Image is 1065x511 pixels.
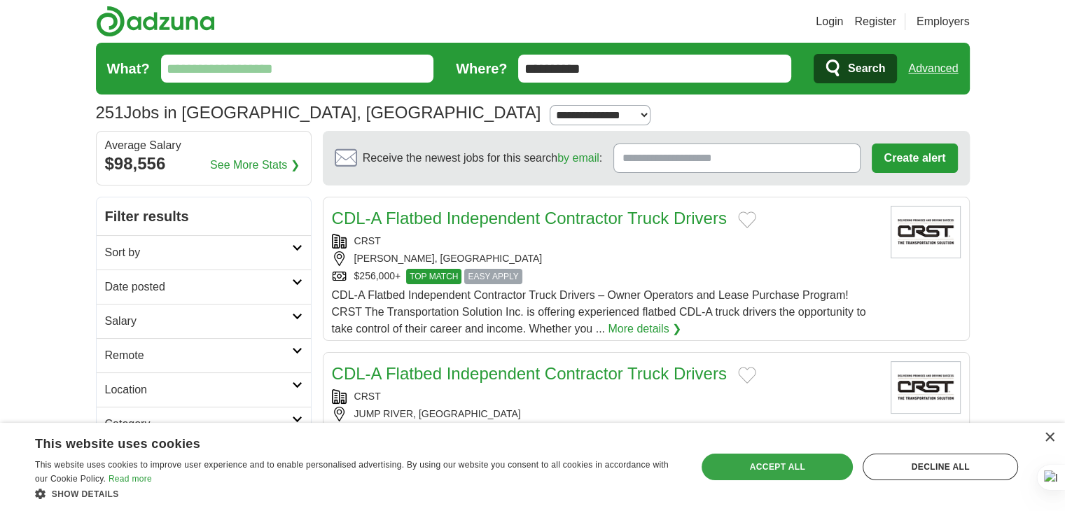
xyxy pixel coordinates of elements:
div: $98,556 [105,151,302,176]
button: Search [814,54,897,83]
a: Advanced [908,55,958,83]
img: CRST International logo [891,361,961,414]
a: More details ❯ [608,321,681,337]
a: Salary [97,304,311,338]
div: This website uses cookies [35,431,642,452]
div: Decline all [863,454,1018,480]
a: Sort by [97,235,311,269]
a: Category [97,407,311,441]
span: TOP MATCH [406,269,461,284]
a: See More Stats ❯ [210,157,300,174]
div: [PERSON_NAME], [GEOGRAPHIC_DATA] [332,251,879,266]
a: Read more, opens a new window [109,474,152,484]
label: What? [107,58,150,79]
button: Add to favorite jobs [738,211,756,228]
span: Search [848,55,885,83]
span: Receive the newest jobs for this search : [363,150,602,167]
a: by email [557,152,599,164]
h2: Category [105,416,292,433]
span: CDL-A Flatbed Independent Contractor Truck Drivers – Owner Operators and Lease Purchase Program! ... [332,289,866,335]
h1: Jobs in [GEOGRAPHIC_DATA], [GEOGRAPHIC_DATA] [96,103,541,122]
div: JUMP RIVER, [GEOGRAPHIC_DATA] [332,407,879,421]
span: EASY APPLY [464,269,522,284]
h2: Remote [105,347,292,364]
a: Remote [97,338,311,372]
img: CRST International logo [891,206,961,258]
h2: Salary [105,313,292,330]
button: Create alert [872,143,957,173]
a: Employers [917,13,970,30]
button: Add to favorite jobs [738,367,756,384]
div: Show details [35,486,677,500]
h2: Filter results [97,197,311,235]
span: 251 [96,100,124,125]
div: Close [1044,433,1054,443]
h2: Location [105,381,292,398]
a: Location [97,372,311,407]
a: CDL-A Flatbed Independent Contractor Truck Drivers [332,209,727,227]
img: Adzuna logo [96,6,215,37]
span: Show details [52,489,119,499]
a: Register [854,13,896,30]
span: This website uses cookies to improve user experience and to enable personalised advertising. By u... [35,460,669,484]
h2: Date posted [105,279,292,295]
a: CRST [354,235,381,246]
a: Date posted [97,269,311,304]
div: $256,000+ [332,269,879,284]
div: Accept all [702,454,853,480]
h2: Sort by [105,244,292,261]
div: Average Salary [105,140,302,151]
a: Login [816,13,843,30]
a: CDL-A Flatbed Independent Contractor Truck Drivers [332,364,727,383]
a: CRST [354,391,381,402]
label: Where? [456,58,507,79]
